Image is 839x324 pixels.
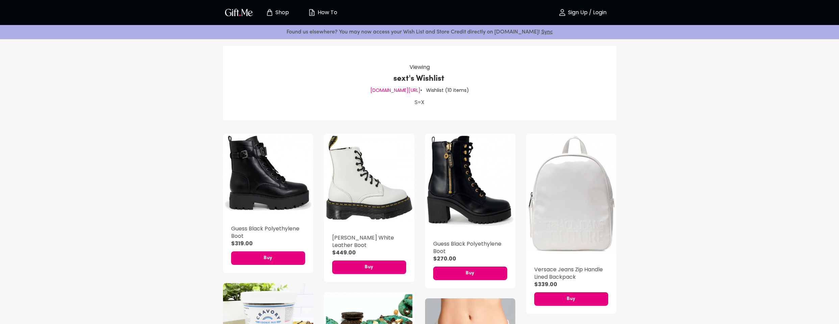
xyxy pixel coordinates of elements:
h5: Guess Black Polyethylene Boot [433,240,507,255]
h5: Guess Black Polyethylene Boot [231,225,305,240]
p: • Wishlist ( 10 items ) [420,86,469,95]
button: GiftMe Logo [223,8,255,17]
button: Buy [231,251,305,265]
div: Guess Black Polyethylene Boot [425,134,515,229]
button: Buy [534,292,608,306]
p: Viewing [410,63,430,72]
p: $270.00 [433,255,507,263]
span: Buy [332,264,406,271]
p: Found us elsewhere? You may now access your Wish List and Store Credit directly on [DOMAIN_NAME]! [5,28,834,36]
div: Guess Black Polyethylene Boot [223,134,313,214]
p: Sign Up / Login [566,10,607,16]
span: Buy [231,254,305,262]
div: Dr. Martens White Leather Boot [324,134,414,223]
button: Store page [259,2,296,23]
span: Buy [433,270,507,277]
img: how-to.svg [308,8,316,17]
button: How To [304,2,341,23]
button: Sign Up / Login [549,2,616,23]
p: S≡X [415,98,424,107]
p: $449.00 [332,249,406,256]
button: Buy [332,260,406,274]
button: Buy [433,267,507,280]
p: $339.00 [534,281,608,288]
h5: [PERSON_NAME] White Leather Boot [332,234,406,249]
p: sext's [393,73,414,84]
h5: Versace Jeans Zip Handle Lined Backpack [534,266,608,281]
div: Versace Jeans Zip Handle Lined Backpack [526,134,616,254]
p: Shop [274,10,289,16]
p: Wishlist [416,73,444,84]
p: $319.00 [231,240,305,247]
p: How To [316,10,337,16]
img: GiftMe Logo [224,7,254,17]
p: [DOMAIN_NAME][URL] [370,86,420,95]
span: Buy [534,295,608,303]
a: Sync [541,29,553,35]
